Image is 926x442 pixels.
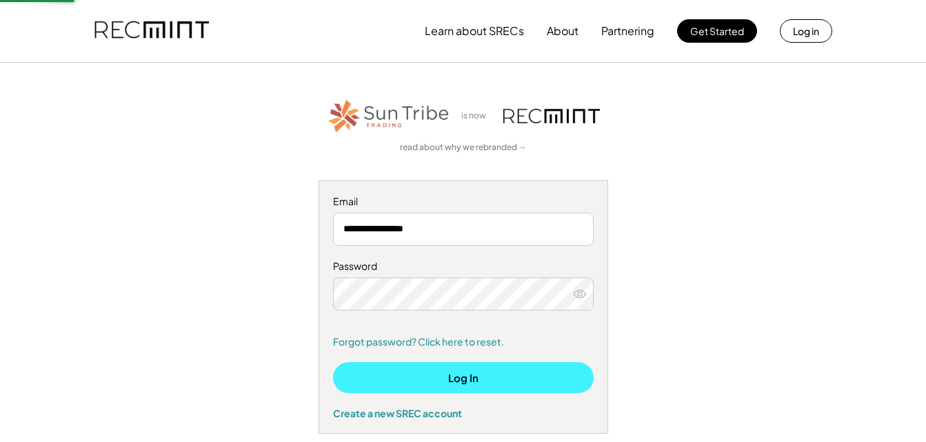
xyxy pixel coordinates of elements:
[601,17,654,45] button: Partnering
[333,260,594,273] div: Password
[780,19,832,43] button: Log in
[333,362,594,393] button: Log In
[333,407,594,419] div: Create a new SREC account
[400,142,527,154] a: read about why we rebranded →
[425,17,524,45] button: Learn about SRECs
[677,19,757,43] button: Get Started
[503,109,600,123] img: recmint-logotype%403x.png
[333,195,594,209] div: Email
[458,110,496,122] div: is now
[327,97,451,135] img: STT_Horizontal_Logo%2B-%2BColor.png
[94,8,209,54] img: recmint-logotype%403x.png
[547,17,578,45] button: About
[333,335,594,349] a: Forgot password? Click here to reset.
